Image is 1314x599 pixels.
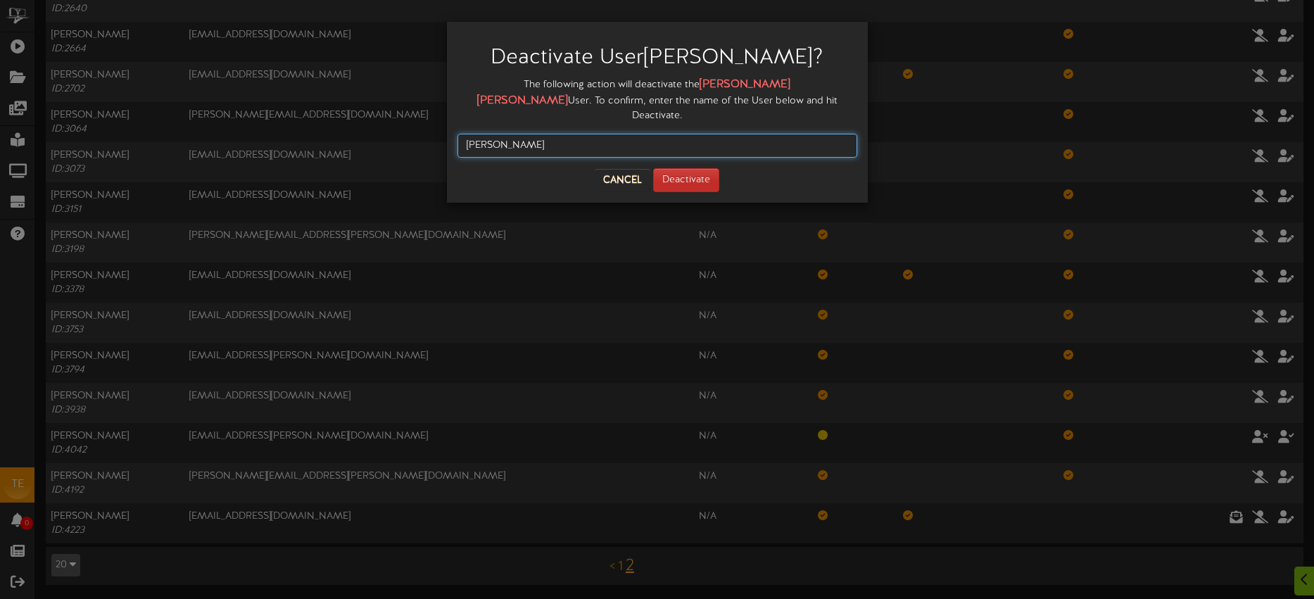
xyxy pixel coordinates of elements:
input: Jared Wells [457,134,857,158]
div: The following action will deactivate the User. To confirm, enter the name of the User below and h... [457,77,857,123]
h2: Deactivate User [PERSON_NAME] ? [468,46,847,70]
strong: [PERSON_NAME] [PERSON_NAME] [477,78,791,107]
button: Deactivate [653,168,719,192]
button: Cancel [595,169,650,191]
